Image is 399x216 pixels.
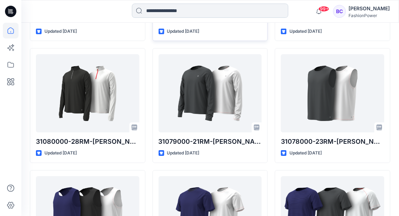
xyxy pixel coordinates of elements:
[159,137,262,147] p: 31079000-21RM-[PERSON_NAME]
[319,6,329,12] span: 99+
[159,54,262,132] a: 31079000-21RM-Ryan
[289,28,322,35] p: Updated [DATE]
[333,5,346,18] div: BC
[36,137,139,147] p: 31080000-28RM-[PERSON_NAME]
[349,4,390,13] div: [PERSON_NAME]
[289,149,322,157] p: Updated [DATE]
[44,28,77,35] p: Updated [DATE]
[281,54,384,132] a: 31078000-23RM-Ryder
[44,149,77,157] p: Updated [DATE]
[167,149,199,157] p: Updated [DATE]
[167,28,199,35] p: Updated [DATE]
[36,54,139,132] a: 31080000-28RM-Ralf
[281,137,384,147] p: 31078000-23RM-[PERSON_NAME]
[349,13,390,18] div: FashionPower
